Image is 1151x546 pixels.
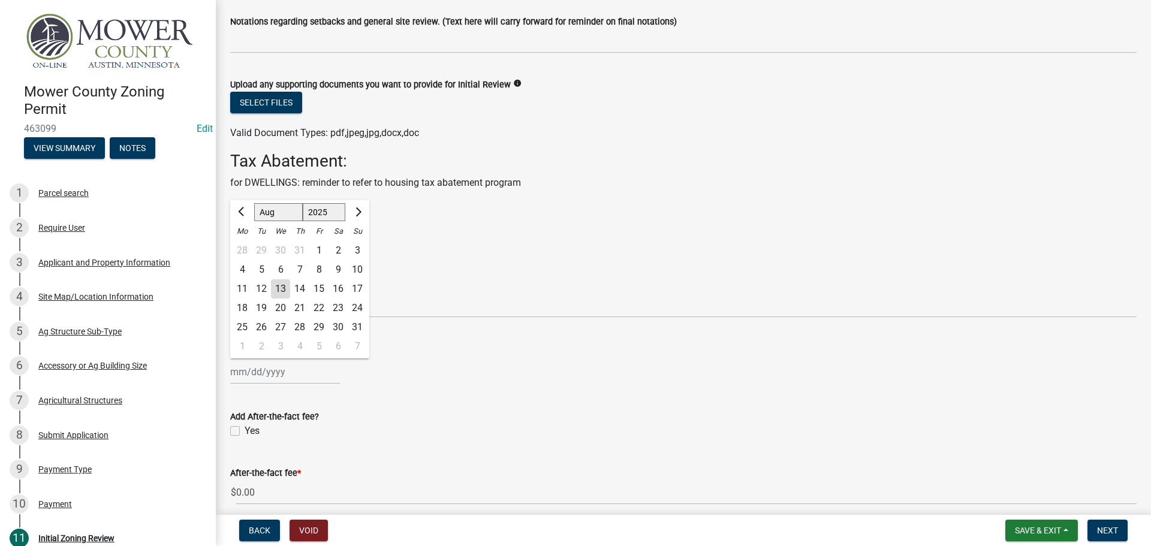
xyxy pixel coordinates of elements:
div: Su [348,222,367,241]
label: Yes [245,424,260,438]
div: Friday, August 1, 2025 [309,241,329,260]
div: Sunday, August 10, 2025 [348,260,367,279]
div: 1 [233,337,252,356]
div: Thursday, August 7, 2025 [290,260,309,279]
input: mm/dd/yyyy [230,360,340,384]
div: Friday, August 15, 2025 [309,279,329,298]
h4: Mower County Zoning Permit [24,83,206,118]
button: Save & Exit [1005,520,1078,541]
div: 19 [252,298,271,318]
div: Sunday, August 3, 2025 [348,241,367,260]
button: Select files [230,92,302,113]
div: Thursday, August 21, 2025 [290,298,309,318]
div: 4 [233,260,252,279]
div: Wednesday, August 20, 2025 [271,298,290,318]
label: Upload any supporting documents you want to provide for Initial Review [230,81,511,89]
div: 23 [329,298,348,318]
button: Next month [350,203,364,222]
div: Accessory or Ag Building Size [38,361,147,370]
div: 31 [290,241,309,260]
div: Payment [38,500,72,508]
div: 28 [290,318,309,337]
div: 9 [329,260,348,279]
div: 2 [252,337,271,356]
button: View Summary [24,137,105,159]
span: $ [230,480,237,505]
div: 21 [290,298,309,318]
div: 12 [252,279,271,298]
div: 16 [329,279,348,298]
div: 29 [309,318,329,337]
a: Edit [197,123,213,134]
div: Thursday, September 4, 2025 [290,337,309,356]
div: 1 [10,183,29,203]
div: Monday, August 25, 2025 [233,318,252,337]
button: Back [239,520,280,541]
div: Tu [252,222,271,241]
div: Saturday, August 23, 2025 [329,298,348,318]
div: 22 [309,298,329,318]
div: Ag Structure Sub-Type [38,327,122,336]
div: 9 [10,460,29,479]
div: 31 [348,318,367,337]
div: Tuesday, August 26, 2025 [252,318,271,337]
span: Save & Exit [1015,526,1061,535]
div: Sunday, August 24, 2025 [348,298,367,318]
div: Saturday, August 2, 2025 [329,241,348,260]
div: 1 [309,241,329,260]
div: Applicant and Property Information [38,258,170,267]
div: Friday, September 5, 2025 [309,337,329,356]
div: Monday, September 1, 2025 [233,337,252,356]
div: Thursday, August 14, 2025 [290,279,309,298]
div: 7 [10,391,29,410]
div: 5 [10,322,29,341]
div: Payment Type [38,465,92,473]
div: Friday, August 8, 2025 [309,260,329,279]
div: 3 [10,253,29,272]
wm-modal-confirm: Notes [110,144,155,153]
div: 24 [348,298,367,318]
label: Add After-the-fact fee? [230,413,319,421]
label: After-the-fact fee [230,469,301,478]
div: Th [290,222,309,241]
div: 3 [348,241,367,260]
wm-modal-confirm: Summary [24,144,105,153]
div: 6 [329,337,348,356]
div: Sunday, August 17, 2025 [348,279,367,298]
button: Notes [110,137,155,159]
div: 27 [271,318,290,337]
label: Notations regarding setbacks and general site review. (Text here will carry forward for reminder ... [230,18,677,26]
div: We [271,222,290,241]
div: Tuesday, August 12, 2025 [252,279,271,298]
select: Select year [303,204,346,222]
div: 8 [10,426,29,445]
div: 4 [290,337,309,356]
button: Void [290,520,328,541]
div: 15 [309,279,329,298]
select: Select month [254,204,303,222]
div: Tuesday, August 5, 2025 [252,260,271,279]
div: 20 [271,298,290,318]
div: 10 [10,494,29,514]
div: Saturday, August 16, 2025 [329,279,348,298]
wm-modal-confirm: Edit Application Number [197,123,213,134]
div: Monday, August 4, 2025 [233,260,252,279]
p: for DWELLINGS: reminder to refer to housing tax abatement program [230,176,1137,190]
div: 7 [290,260,309,279]
div: Thursday, August 28, 2025 [290,318,309,337]
div: 30 [329,318,348,337]
i: info [513,79,522,88]
div: Monday, July 28, 2025 [233,241,252,260]
div: 29 [252,241,271,260]
div: 2 [10,218,29,237]
div: 30 [271,241,290,260]
div: 10 [348,260,367,279]
span: 463099 [24,123,192,134]
div: 28 [233,241,252,260]
div: 11 [233,279,252,298]
div: Friday, August 29, 2025 [309,318,329,337]
div: 26 [252,318,271,337]
div: Wednesday, July 30, 2025 [271,241,290,260]
div: 3 [271,337,290,356]
button: Previous month [235,203,249,222]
